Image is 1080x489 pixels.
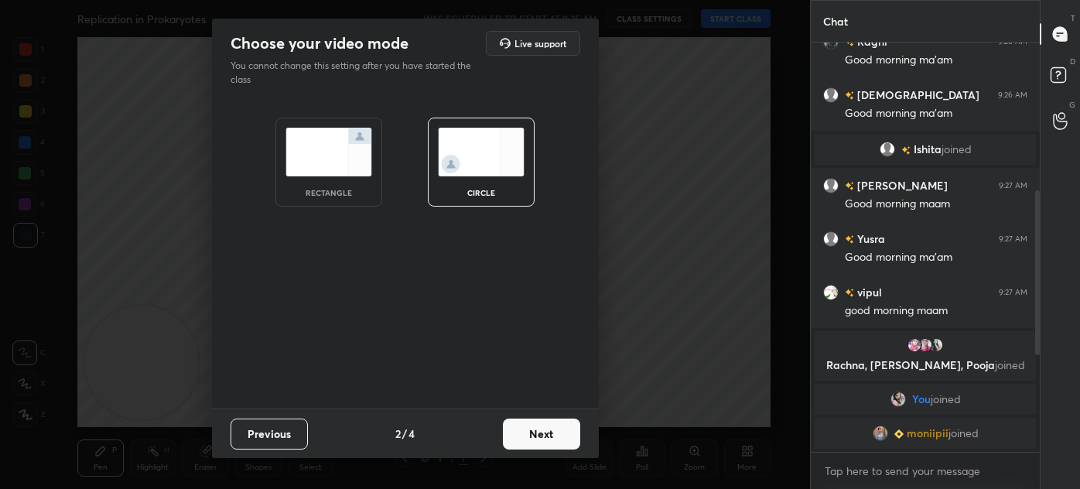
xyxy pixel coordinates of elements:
[845,38,854,46] img: no-rating-badge.077c3623.svg
[928,337,944,353] img: b126cd0e1b924a4b9ab81538c5797315.jpg
[918,337,933,353] img: 0959a27de99d463293da0c3b7e46b437.jpg
[845,289,854,297] img: no-rating-badge.077c3623.svg
[408,426,415,442] h4: 4
[999,234,1027,244] div: 9:27 AM
[854,231,885,247] h6: Yusra
[298,189,360,197] div: rectangle
[1070,56,1075,67] p: D
[231,59,481,87] p: You cannot change this setting after you have started the class
[285,128,372,176] img: normalScreenIcon.ae25ed63.svg
[823,285,839,300] img: 0588dbee2e774b27ba36142efd43ebe8.jpg
[845,53,1027,68] div: Good morning ma'am
[999,288,1027,297] div: 9:27 AM
[824,359,1027,371] p: Rachna, [PERSON_NAME], Pooja
[845,235,854,244] img: no-rating-badge.077c3623.svg
[995,357,1025,372] span: joined
[231,419,308,450] button: Previous
[907,427,948,439] span: moniipii
[912,393,931,405] span: You
[1069,99,1075,111] p: G
[999,181,1027,190] div: 9:27 AM
[942,143,972,156] span: joined
[395,426,401,442] h4: 2
[873,426,888,441] img: 013e414568c04185aa2647aea27b2f25.jpg
[901,146,911,155] img: no-rating-badge.077c3623.svg
[914,143,942,156] span: Ishita
[503,419,580,450] button: Next
[854,177,948,193] h6: [PERSON_NAME]
[890,392,906,407] img: d27488215f1b4d5fb42b818338f14208.jpg
[438,128,525,176] img: circleScreenIcon.acc0effb.svg
[880,142,895,157] img: default.png
[450,189,512,197] div: circle
[894,429,904,439] img: Learner_Badge_beginner_1_8b307cf2a0.svg
[854,87,979,103] h6: [DEMOGRAPHIC_DATA]
[845,250,1027,265] div: Good morning ma'am
[402,426,407,442] h4: /
[931,393,961,405] span: joined
[948,427,979,439] span: joined
[845,106,1027,121] div: Good morning ma'am
[845,91,854,100] img: no-rating-badge.077c3623.svg
[823,231,839,247] img: default.png
[907,337,922,353] img: 892c9117814149f8879dfc3f7fe182d4.jpg
[514,39,566,48] h5: Live support
[811,1,860,42] p: Chat
[823,87,839,103] img: default.png
[854,284,882,300] h6: vipul
[845,303,1027,319] div: good morning maam
[811,43,1040,452] div: grid
[231,33,408,53] h2: Choose your video mode
[998,91,1027,100] div: 9:26 AM
[845,197,1027,212] div: Good morning maam
[845,182,854,190] img: no-rating-badge.077c3623.svg
[1071,12,1075,24] p: T
[823,178,839,193] img: default.png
